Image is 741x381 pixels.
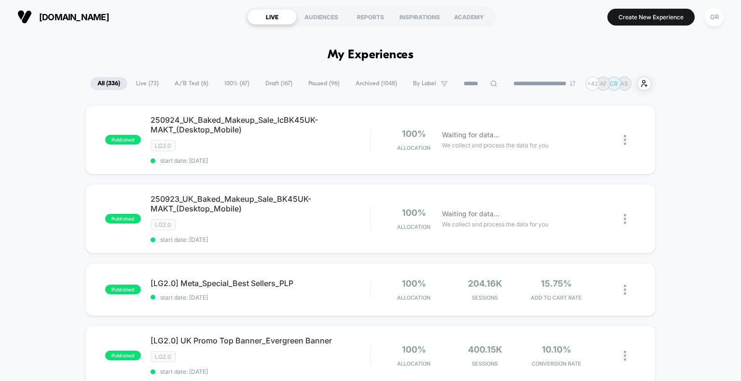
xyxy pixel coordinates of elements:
span: Allocation [397,145,430,151]
span: [LG2.0] Meta_Special_Best Sellers_PLP [151,278,370,288]
p: AF [600,80,607,87]
span: 250923_UK_Baked_Makeup_Sale_BK45UK-MAKT_(Desktop_Mobile) [151,194,370,213]
img: close [624,135,626,145]
span: 100% [402,344,426,355]
span: CONVERSION RATE [523,360,590,367]
span: Allocation [397,223,430,230]
div: AUDIENCES [297,9,346,25]
div: INSPIRATIONS [395,9,444,25]
img: Visually logo [17,10,32,24]
span: LG2.0 [151,140,176,151]
span: start date: [DATE] [151,236,370,243]
span: 100% ( 67 ) [217,77,257,90]
span: We collect and process the data for you [442,141,549,150]
span: Archived ( 1048 ) [348,77,404,90]
div: LIVE [247,9,297,25]
span: All ( 336 ) [90,77,127,90]
span: LG2.0 [151,351,176,362]
div: + 42 [586,77,600,91]
span: start date: [DATE] [151,368,370,375]
span: Sessions [452,294,518,301]
span: published [105,351,141,360]
span: Draft ( 167 ) [258,77,300,90]
span: 204.16k [468,278,502,289]
div: ACADEMY [444,9,494,25]
img: end [570,80,576,86]
img: close [624,351,626,361]
span: Allocation [397,360,430,367]
span: published [105,285,141,294]
span: Paused ( 96 ) [301,77,347,90]
span: Waiting for data... [442,130,499,140]
span: 10.10% [542,344,571,355]
button: GR [702,7,727,27]
span: 100% [402,278,426,289]
span: [LG2.0] UK Promo Top Banner_Evergreen Banner [151,336,370,345]
span: 100% [402,129,426,139]
span: published [105,135,141,145]
span: By Label [413,80,436,87]
p: CR [610,80,618,87]
span: [DOMAIN_NAME] [39,12,109,22]
p: AS [620,80,628,87]
span: Allocation [397,294,430,301]
div: REPORTS [346,9,395,25]
span: Waiting for data... [442,209,499,219]
span: 400.15k [468,344,502,355]
button: [DOMAIN_NAME] [14,9,112,25]
span: 15.75% [541,278,572,289]
span: Sessions [452,360,518,367]
span: published [105,214,141,223]
img: close [624,214,626,224]
span: We collect and process the data for you [442,220,549,229]
span: Live ( 73 ) [129,77,166,90]
span: ADD TO CART RATE [523,294,590,301]
span: 100% [402,208,426,218]
span: start date: [DATE] [151,294,370,301]
img: close [624,285,626,295]
span: 250924_UK_Baked_Makeup_Sale_lcBK45UK-MAKT_(Desktop_Mobile) [151,115,370,134]
span: A/B Test ( 6 ) [167,77,216,90]
button: Create New Experience [607,9,695,26]
h1: My Experiences [328,48,414,62]
span: LG2.0 [151,219,176,230]
span: start date: [DATE] [151,157,370,164]
div: GR [705,8,724,26]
